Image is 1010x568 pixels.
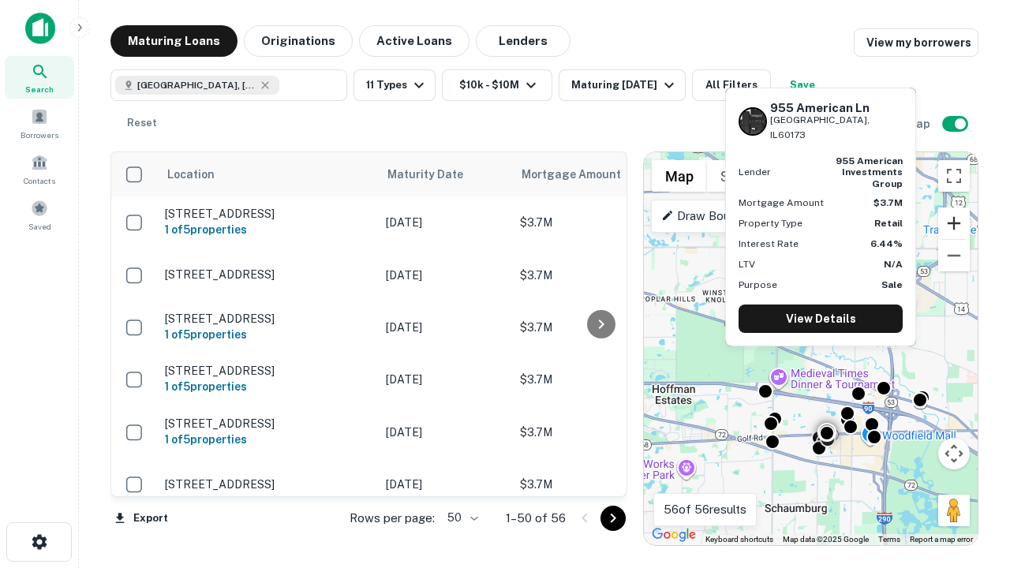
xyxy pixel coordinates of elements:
p: 1–50 of 56 [506,509,566,528]
button: Originations [244,25,353,57]
button: 11 Types [353,69,436,101]
p: Lender [739,165,771,179]
a: Saved [5,193,74,236]
p: [STREET_ADDRESS] [165,312,370,326]
p: $3.7M [520,267,678,284]
p: [STREET_ADDRESS] [165,207,370,221]
iframe: Chat Widget [931,391,1010,467]
p: $3.7M [520,214,678,231]
img: Google [648,525,700,545]
p: Rows per page: [350,509,435,528]
button: Reset [117,107,167,139]
a: View my borrowers [854,28,978,57]
button: Show satellite imagery [707,160,785,192]
span: Mortgage Amount [522,165,642,184]
button: Zoom in [938,207,970,239]
p: [GEOGRAPHIC_DATA], IL60173 [770,113,903,143]
p: [DATE] [386,267,504,284]
p: [DATE] [386,319,504,336]
p: Purpose [739,278,777,292]
a: Terms (opens in new tab) [878,535,900,544]
button: Drag Pegman onto the map to open Street View [938,495,970,526]
span: Saved [28,220,51,233]
p: [STREET_ADDRESS] [165,417,370,431]
h6: 1 of 5 properties [165,431,370,448]
strong: Retail [874,218,903,229]
button: Show street map [652,160,707,192]
h6: 1 of 5 properties [165,378,370,395]
th: Location [157,152,378,196]
p: [DATE] [386,476,504,493]
p: [DATE] [386,371,504,388]
h6: 955 American Ln [770,101,903,115]
p: $3.7M [520,424,678,441]
button: Maturing Loans [110,25,238,57]
a: Open this area in Google Maps (opens a new window) [648,525,700,545]
strong: Sale [881,279,903,290]
button: Export [110,506,172,530]
h6: 1 of 5 properties [165,221,370,238]
button: Active Loans [359,25,469,57]
strong: $3.7M [873,197,903,208]
p: Interest Rate [739,237,799,251]
button: All Filters [692,69,771,101]
span: Location [166,165,215,184]
p: Draw Boundary [661,207,760,226]
p: $3.7M [520,476,678,493]
strong: N/A [884,259,903,270]
span: Borrowers [21,129,58,141]
p: Property Type [739,216,802,230]
p: [STREET_ADDRESS] [165,364,370,378]
span: Contacts [24,174,55,187]
a: Borrowers [5,102,74,144]
button: Maturing [DATE] [559,69,686,101]
p: $3.7M [520,319,678,336]
div: 0 0 [644,152,978,545]
p: [STREET_ADDRESS] [165,267,370,282]
button: Go to next page [600,506,626,531]
a: View Details [739,305,903,333]
p: $3.7M [520,371,678,388]
h6: 1 of 5 properties [165,326,370,343]
p: [DATE] [386,214,504,231]
button: Toggle fullscreen view [938,160,970,192]
th: Mortgage Amount [512,152,686,196]
p: [DATE] [386,424,504,441]
button: $10k - $10M [442,69,552,101]
p: LTV [739,257,755,271]
p: Mortgage Amount [739,196,824,210]
p: 56 of 56 results [664,500,746,519]
div: Maturing [DATE] [571,76,679,95]
a: Search [5,56,74,99]
img: capitalize-icon.png [25,13,55,44]
p: [STREET_ADDRESS] [165,477,370,491]
button: Keyboard shortcuts [705,534,773,545]
a: Report a map error [910,535,973,544]
span: [GEOGRAPHIC_DATA], [GEOGRAPHIC_DATA] [137,78,256,92]
strong: 6.44% [870,238,903,249]
a: Contacts [5,148,74,190]
button: Save your search to get updates of matches that match your search criteria. [777,69,828,101]
span: Search [25,83,54,95]
button: Lenders [476,25,570,57]
th: Maturity Date [378,152,512,196]
strong: 955 american investments group [836,155,903,189]
span: Map data ©2025 Google [783,535,869,544]
button: Zoom out [938,240,970,271]
span: Maturity Date [387,165,484,184]
div: 50 [441,506,481,529]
